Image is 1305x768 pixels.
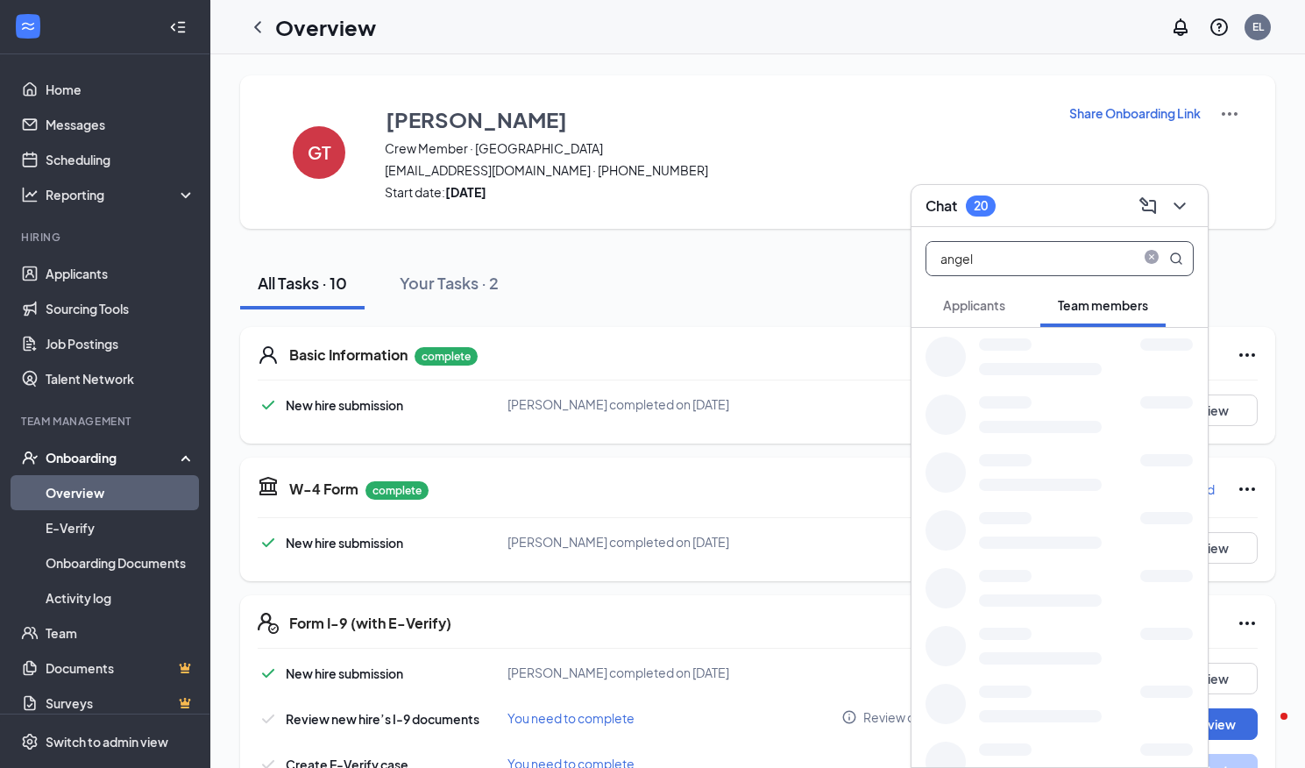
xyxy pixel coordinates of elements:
div: Reporting [46,186,196,203]
svg: QuestionInfo [1209,17,1230,38]
span: New hire submission [286,665,403,681]
svg: Notifications [1170,17,1191,38]
button: Review [1170,708,1258,740]
p: complete [415,347,478,366]
svg: Checkmark [258,532,279,553]
a: Sourcing Tools [46,291,195,326]
h5: Form I-9 (with E-Verify) [289,614,451,633]
a: Activity log [46,580,195,615]
a: DocumentsCrown [46,651,195,686]
svg: Settings [21,733,39,750]
div: 20 [974,198,988,213]
svg: TaxGovernmentIcon [258,475,279,496]
a: Team [46,615,195,651]
svg: ChevronDown [1169,196,1190,217]
h4: GT [308,146,331,159]
svg: FormI9EVerifyIcon [258,613,279,634]
span: Start date: [385,183,1046,201]
a: Scheduling [46,142,195,177]
svg: Checkmark [258,663,279,684]
a: E-Verify [46,510,195,545]
span: [PERSON_NAME] completed on [DATE] [507,534,729,550]
svg: Info [841,709,857,725]
div: Hiring [21,230,192,245]
svg: UserCheck [21,449,39,466]
span: [PERSON_NAME] completed on [DATE] [507,396,729,412]
a: Onboarding Documents [46,545,195,580]
div: Switch to admin view [46,733,168,750]
span: New hire submission [286,397,403,413]
h1: Overview [275,12,376,42]
a: Overview [46,475,195,510]
svg: WorkstreamLogo [19,18,37,35]
span: You need to complete [507,710,635,726]
svg: ChevronLeft [247,17,268,38]
svg: Checkmark [258,708,279,729]
span: Applicants [943,297,1005,313]
span: close-circle [1141,250,1162,267]
svg: Ellipses [1237,345,1258,366]
span: Crew Member · [GEOGRAPHIC_DATA] [385,139,1046,157]
button: View [1170,663,1258,694]
svg: MagnifyingGlass [1169,252,1183,266]
span: [EMAIL_ADDRESS][DOMAIN_NAME] · [PHONE_NUMBER] [385,161,1046,179]
button: GT [275,103,363,201]
p: Share Onboarding Link [1069,104,1201,122]
div: EL [1252,19,1264,34]
h5: Basic Information [289,345,408,365]
input: Search team member [926,242,1134,275]
button: View [1170,395,1258,426]
svg: Ellipses [1237,479,1258,500]
img: More Actions [1219,103,1240,124]
div: Onboarding [46,449,181,466]
div: Your Tasks · 2 [400,272,499,294]
svg: ComposeMessage [1138,196,1159,217]
button: View [1170,532,1258,564]
a: Job Postings [46,326,195,361]
iframe: Intercom live chat [1245,708,1287,750]
p: complete [365,481,429,500]
span: Team members [1058,297,1148,313]
span: [PERSON_NAME] completed on [DATE] [507,665,729,680]
h5: W-4 Form [289,480,358,499]
span: Review on new hire's first day [863,708,1028,726]
div: Team Management [21,414,192,429]
a: Messages [46,107,195,142]
svg: Analysis [21,186,39,203]
svg: Checkmark [258,395,279,416]
a: Applicants [46,256,195,291]
button: Share Onboarding Link [1068,103,1202,123]
h3: Chat [926,196,957,216]
a: Home [46,72,195,107]
a: SurveysCrown [46,686,195,721]
button: [PERSON_NAME] [385,103,1046,135]
span: Review new hire’s I-9 documents [286,711,479,727]
span: close-circle [1141,250,1162,264]
button: ChevronDown [1166,192,1194,220]
a: Talent Network [46,361,195,396]
h3: [PERSON_NAME] [386,104,567,134]
div: All Tasks · 10 [258,272,347,294]
button: ComposeMessage [1134,192,1162,220]
span: New hire submission [286,535,403,551]
svg: User [258,345,279,366]
strong: [DATE] [445,184,486,200]
svg: Ellipses [1237,613,1258,634]
svg: Collapse [169,18,187,36]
